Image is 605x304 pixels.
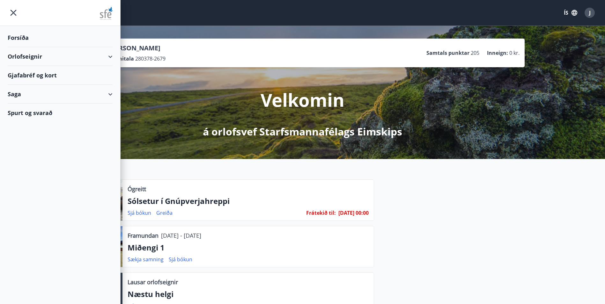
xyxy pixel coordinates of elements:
[8,66,113,85] div: Gjafabréf og kort
[560,7,581,18] button: ÍS
[161,231,201,240] p: [DATE] - [DATE]
[589,9,591,16] span: J
[100,7,113,20] img: union_logo
[156,209,173,216] a: Greiða
[128,289,369,300] p: Næstu helgi
[582,5,597,20] button: J
[128,185,146,193] p: Ógreitt
[128,242,369,253] p: Miðengi 1
[8,7,19,18] button: menu
[128,196,369,206] p: Sólsetur í Gnúpverjahreppi
[471,49,479,56] span: 205
[426,49,469,56] p: Samtals punktar
[109,44,166,53] p: [PERSON_NAME]
[487,49,508,56] p: Inneign :
[8,47,113,66] div: Orlofseignir
[169,256,192,263] a: Sjá bókun
[128,278,178,286] p: Lausar orlofseignir
[135,55,166,62] span: 280378-2679
[509,49,520,56] span: 0 kr.
[8,28,113,47] div: Forsíða
[128,209,151,216] a: Sjá bókun
[306,209,336,216] span: Frátekið til :
[109,55,134,62] p: Kennitala
[203,125,402,139] p: á orlofsvef Starfsmannafélags Eimskips
[8,104,113,122] div: Spurt og svarað
[128,231,159,240] p: Framundan
[261,88,344,112] p: Velkomin
[338,209,369,216] span: [DATE] 00:00
[128,256,164,263] a: Sækja samning
[8,85,113,104] div: Saga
